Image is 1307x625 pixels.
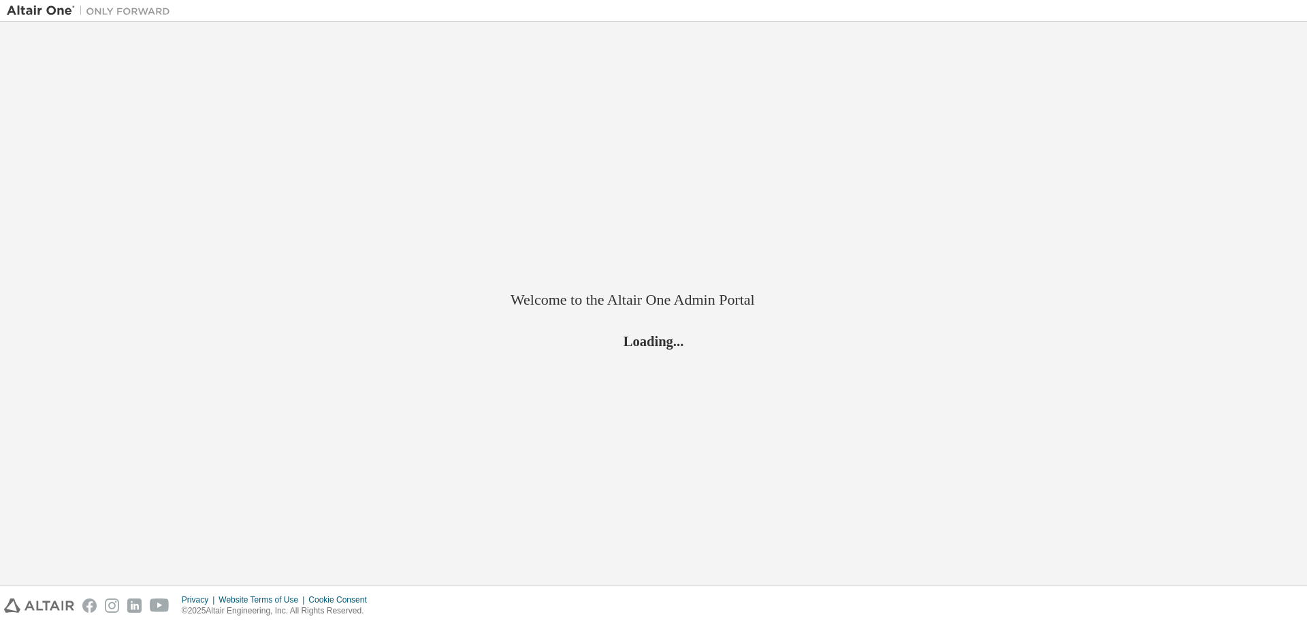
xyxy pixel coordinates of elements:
[511,290,796,309] h2: Welcome to the Altair One Admin Portal
[182,594,219,605] div: Privacy
[150,598,170,613] img: youtube.svg
[308,594,374,605] div: Cookie Consent
[182,605,375,617] p: © 2025 Altair Engineering, Inc. All Rights Reserved.
[4,598,74,613] img: altair_logo.svg
[105,598,119,613] img: instagram.svg
[511,332,796,350] h2: Loading...
[82,598,97,613] img: facebook.svg
[127,598,142,613] img: linkedin.svg
[219,594,308,605] div: Website Terms of Use
[7,4,177,18] img: Altair One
